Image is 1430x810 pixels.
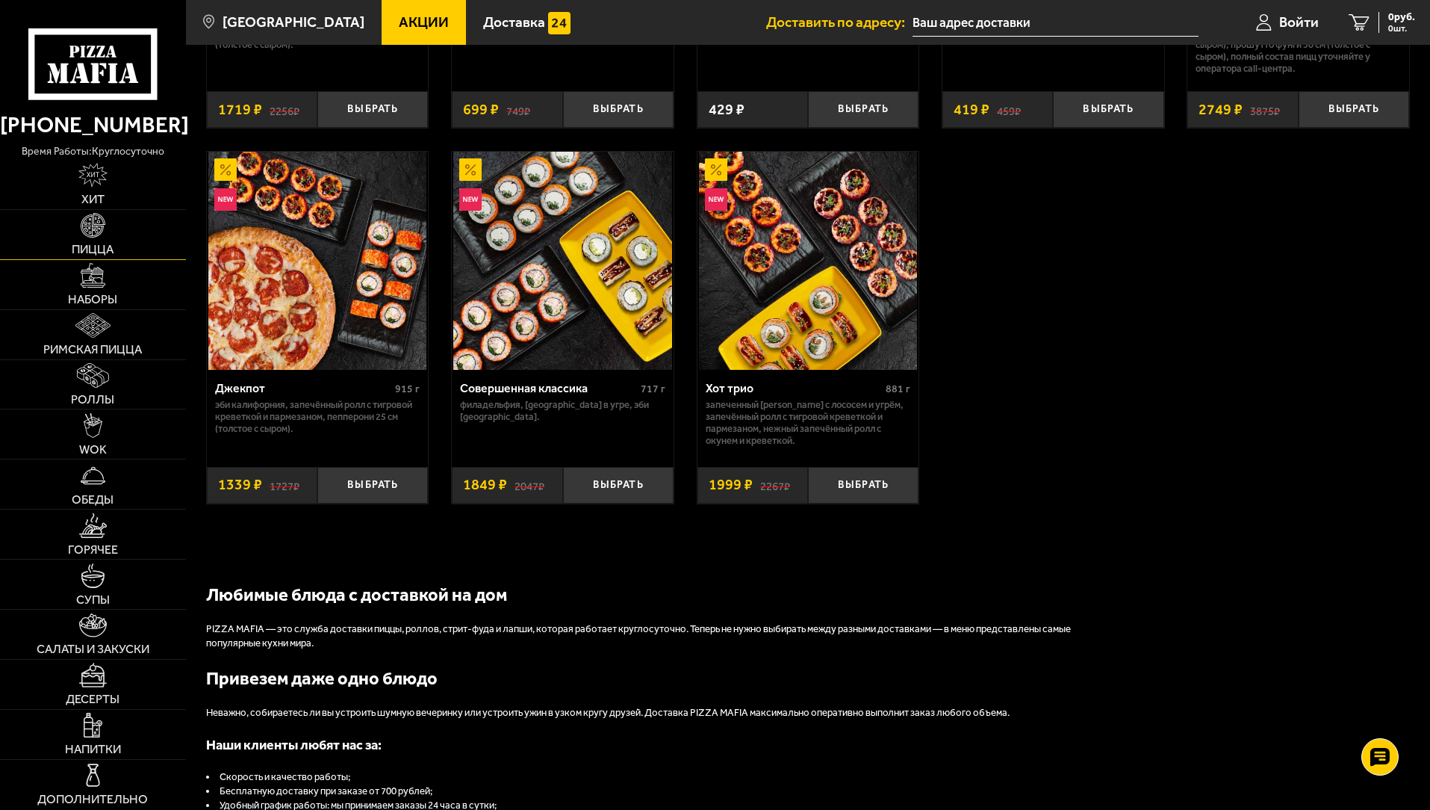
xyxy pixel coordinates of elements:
[66,693,119,705] span: Десерты
[709,477,753,492] span: 1999 ₽
[214,158,237,181] img: Акционный
[206,668,438,689] b: Привезем даже одно блюдо
[705,188,727,211] img: Новинка
[206,770,1102,785] li: Скорость и качество работы;
[886,383,910,395] span: 881 г
[270,477,299,492] s: 1727 ₽
[208,152,426,370] img: Джекпот
[71,394,114,406] span: Роллы
[37,643,149,655] span: Салаты и закуски
[808,91,918,128] button: Выбрать
[68,294,117,306] span: Наборы
[760,477,790,492] s: 2267 ₽
[548,12,571,34] img: 15daf4d41897b9f0e9f617042186c801.svg
[1299,91,1409,128] button: Выбрать
[206,584,507,605] b: Любимые блюда с доставкой на дом
[460,399,665,423] p: Филадельфия, [GEOGRAPHIC_DATA] в угре, Эби [GEOGRAPHIC_DATA].
[72,494,114,506] span: Обеды
[460,381,637,395] div: Совершенная классика
[65,743,121,755] span: Напитки
[1388,24,1415,33] span: 0 шт.
[706,399,911,447] p: Запеченный [PERSON_NAME] с лососем и угрём, Запечённый ролл с тигровой креветкой и пармезаном, Не...
[459,158,482,181] img: Акционный
[808,467,918,504] button: Выбрать
[483,15,545,29] span: Доставка
[395,383,420,395] span: 915 г
[317,91,428,128] button: Выбрать
[37,794,148,806] span: Дополнительно
[699,152,917,370] img: Хот трио
[563,467,674,504] button: Выбрать
[206,785,1102,799] li: Бесплатную доставку при заказе от 700 рублей;
[954,102,989,117] span: 419 ₽
[997,102,1021,117] s: 459 ₽
[463,477,507,492] span: 1849 ₽
[215,381,392,395] div: Джекпот
[515,477,544,492] s: 2047 ₽
[913,9,1199,37] input: Ваш адрес доставки
[399,15,449,29] span: Акции
[206,737,382,753] span: Наши клиенты любят нас за:
[1388,12,1415,22] span: 0 руб.
[641,383,665,395] span: 717 г
[68,544,118,556] span: Горячее
[1199,102,1243,117] span: 2749 ₽
[709,102,744,117] span: 429 ₽
[1250,102,1280,117] s: 3875 ₽
[270,102,299,117] s: 2256 ₽
[72,244,114,256] span: Пицца
[43,344,142,356] span: Римская пицца
[218,102,262,117] span: 1719 ₽
[706,381,883,395] div: Хот трио
[218,477,262,492] span: 1339 ₽
[1279,15,1319,29] span: Войти
[76,594,110,606] span: Супы
[453,152,671,370] img: Совершенная классика
[463,102,499,117] span: 699 ₽
[206,622,1102,651] p: PIZZA MAFIA — это служба доставки пиццы, роллов, стрит-фуда и лапши, которая работает круглосуточ...
[223,15,364,29] span: [GEOGRAPHIC_DATA]
[79,444,107,456] span: WOK
[207,152,429,370] a: АкционныйНовинкаДжекпот
[214,188,237,211] img: Новинка
[697,152,919,370] a: АкционныйНовинкаХот трио
[705,158,727,181] img: Акционный
[506,102,530,117] s: 749 ₽
[452,152,674,370] a: АкционныйНовинкаСовершенная классика
[206,706,1102,720] p: Неважно, собираетесь ли вы устроить шумную вечеринку или устроить ужин в узком кругу друзей. Дост...
[766,15,913,29] span: Доставить по адресу:
[317,467,428,504] button: Выбрать
[1053,91,1163,128] button: Выбрать
[563,91,674,128] button: Выбрать
[215,399,420,435] p: Эби Калифорния, Запечённый ролл с тигровой креветкой и пармезаном, Пепперони 25 см (толстое с сыр...
[459,188,482,211] img: Новинка
[81,194,105,205] span: Хит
